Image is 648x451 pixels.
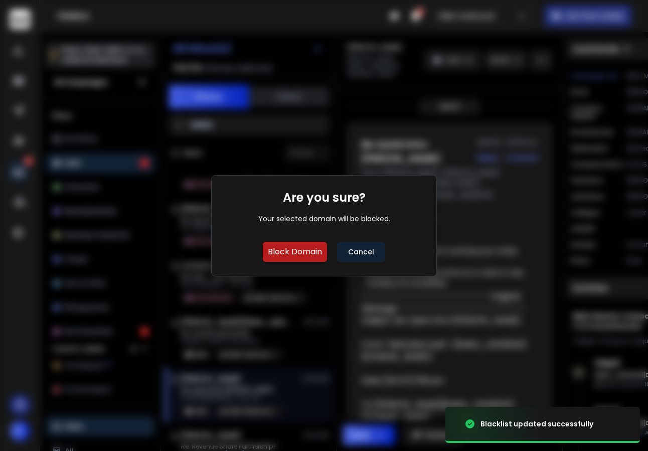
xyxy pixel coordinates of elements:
[283,190,366,206] h1: Are you sure?
[263,242,327,262] button: Block Domain
[258,214,390,224] div: Your selected domain will be blocked.
[480,419,593,429] div: Blacklist updated successfully
[337,242,385,262] button: Cancel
